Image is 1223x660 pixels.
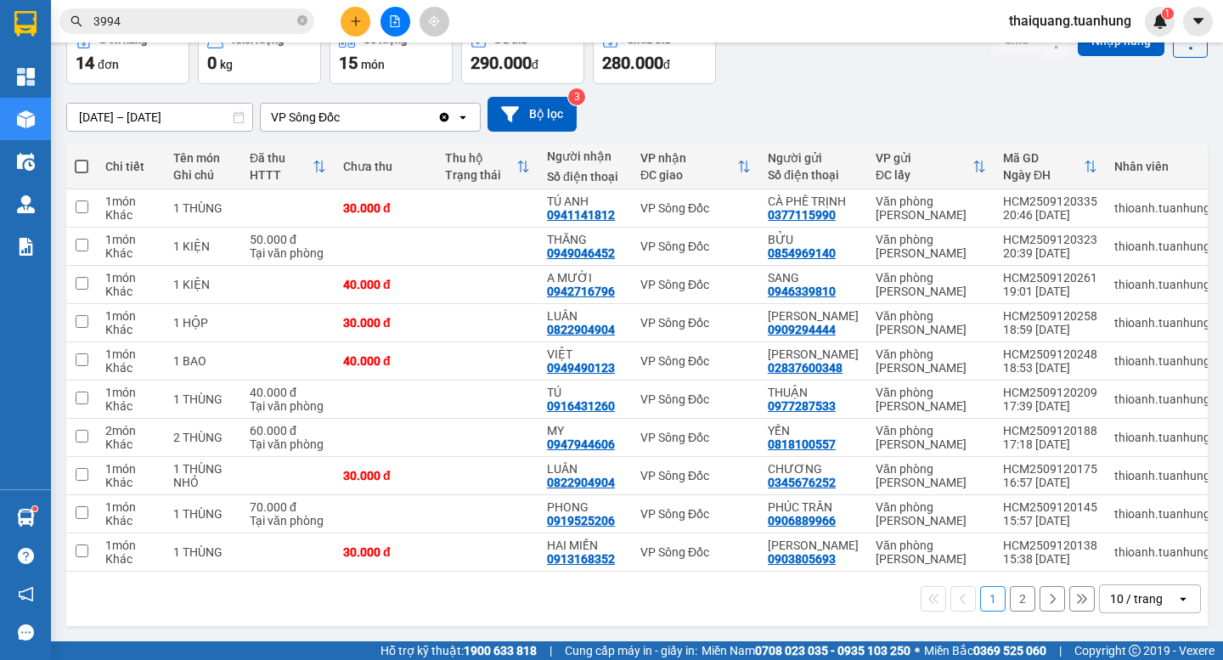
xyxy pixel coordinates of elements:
div: 0913168352 [547,552,615,566]
div: Khác [105,514,156,527]
div: PHÚC TRẦN [768,500,859,514]
div: CÀ PHÊ TRỊNH [768,195,859,208]
div: 02837600348 [768,361,843,375]
div: 1 món [105,500,156,514]
b: [PERSON_NAME] [98,11,240,32]
div: 0854969140 [768,246,836,260]
button: Đã thu290.000đ [461,23,584,84]
img: dashboard-icon [17,68,35,86]
div: BỬU [768,233,859,246]
div: thioanh.tuanhung [1114,507,1210,521]
li: 85 [PERSON_NAME] [8,37,324,59]
div: Tại văn phòng [250,437,326,451]
div: THANH XUÂN [768,347,859,361]
div: 30.000 đ [343,201,428,215]
th: Toggle SortBy [632,144,759,189]
div: 0903805693 [768,552,836,566]
div: 0822904904 [547,476,615,489]
button: 2 [1010,586,1035,612]
div: VP Sông Đốc [640,507,751,521]
th: Toggle SortBy [995,144,1106,189]
button: Số lượng15món [330,23,453,84]
div: thioanh.tuanhung [1114,316,1210,330]
span: plus [350,15,362,27]
div: Văn phòng [PERSON_NAME] [876,500,986,527]
div: 0818100557 [768,437,836,451]
div: thioanh.tuanhung [1114,392,1210,406]
div: QUỲNH TRANG [768,309,859,323]
span: đơn [98,58,119,71]
div: Tại văn phòng [250,246,326,260]
div: VP Sông Đốc [640,392,751,406]
button: Đơn hàng14đơn [66,23,189,84]
div: 0345676252 [768,476,836,489]
span: Hỗ trợ kỹ thuật: [380,641,537,660]
div: HCM2509120335 [1003,195,1097,208]
div: VP Sông Đốc [640,278,751,291]
div: CHƯƠNG [768,462,859,476]
div: Số điện thoại [547,170,623,183]
div: LUÂN [547,309,623,323]
div: Tại văn phòng [250,514,326,527]
div: VP Sông Đốc [640,354,751,368]
div: VP gửi [876,151,972,165]
div: SANG [768,271,859,285]
span: aim [428,15,440,27]
div: Văn phòng [PERSON_NAME] [876,424,986,451]
div: 0949046452 [547,246,615,260]
div: Mã GD [1003,151,1084,165]
strong: 0369 525 060 [973,644,1046,657]
span: 0 [207,53,217,73]
th: Toggle SortBy [437,144,538,189]
div: Khác [105,476,156,489]
div: 16:57 [DATE] [1003,476,1097,489]
img: logo-vxr [14,11,37,37]
strong: 1900 633 818 [464,644,537,657]
div: 1 THÙNG [173,507,233,521]
div: HCM2509120145 [1003,500,1097,514]
div: HCM2509120188 [1003,424,1097,437]
div: Khác [105,285,156,298]
div: VP Sông Đốc [640,240,751,253]
span: notification [18,586,34,602]
button: Khối lượng0kg [198,23,321,84]
button: 1 [980,586,1006,612]
div: Khác [105,361,156,375]
div: Người gửi [768,151,859,165]
svg: Clear value [437,110,451,124]
span: đ [663,58,670,71]
div: 19:01 [DATE] [1003,285,1097,298]
div: Thu hộ [445,151,516,165]
span: | [550,641,552,660]
span: file-add [389,15,401,27]
div: Văn phòng [PERSON_NAME] [876,539,986,566]
div: 1 món [105,539,156,552]
div: 60.000 đ [250,424,326,437]
img: warehouse-icon [17,195,35,213]
th: Toggle SortBy [867,144,995,189]
th: Toggle SortBy [241,144,335,189]
button: aim [420,7,449,37]
div: VP Sông Đốc [640,316,751,330]
div: thioanh.tuanhung [1114,354,1210,368]
div: 0909294444 [768,323,836,336]
li: 02839.63.63.63 [8,59,324,80]
span: caret-down [1191,14,1206,29]
div: Văn phòng [PERSON_NAME] [876,462,986,489]
div: Số điện thoại [768,168,859,182]
div: 18:59 [DATE] [1003,323,1097,336]
div: thioanh.tuanhung [1114,469,1210,482]
div: Văn phòng [PERSON_NAME] [876,195,986,222]
div: VP Sông Đốc [640,431,751,444]
div: YẾN [768,424,859,437]
div: LUÂN [547,462,623,476]
div: A MƯỜI [547,271,623,285]
div: HCM2509120138 [1003,539,1097,552]
div: 0919525206 [547,514,615,527]
input: Selected VP Sông Đốc. [341,109,343,126]
div: 20:46 [DATE] [1003,208,1097,222]
div: 0946339810 [768,285,836,298]
div: 20:39 [DATE] [1003,246,1097,260]
span: search [70,15,82,27]
div: 1 HỘP [173,316,233,330]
